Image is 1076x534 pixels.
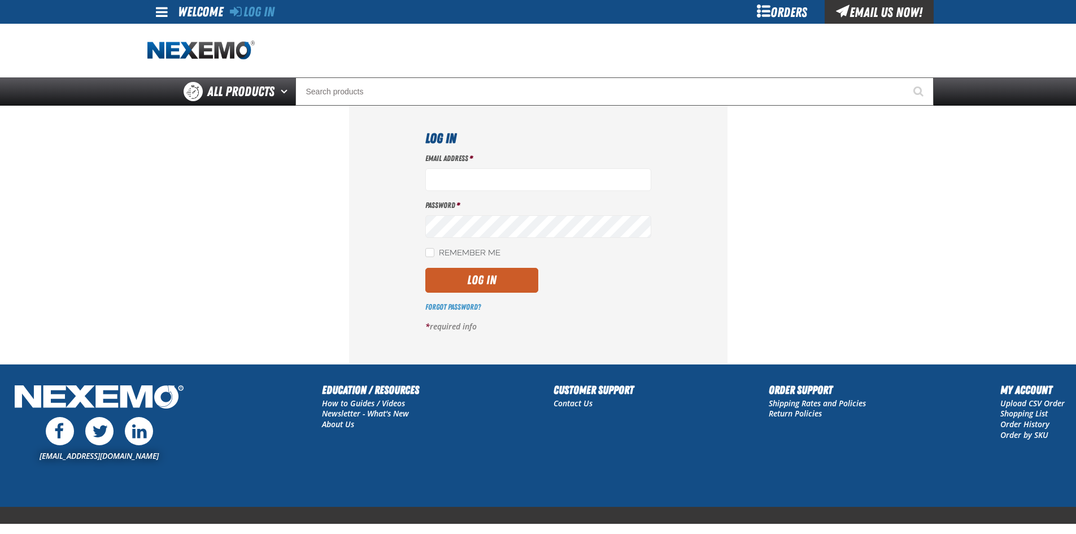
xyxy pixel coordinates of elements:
[769,408,822,419] a: Return Policies
[769,398,866,409] a: Shipping Rates and Policies
[425,153,651,164] label: Email Address
[1000,381,1065,398] h2: My Account
[1000,398,1065,409] a: Upload CSV Order
[425,248,500,259] label: Remember Me
[322,408,409,419] a: Newsletter - What's New
[425,248,434,257] input: Remember Me
[1000,419,1049,429] a: Order History
[554,381,634,398] h2: Customer Support
[425,200,651,211] label: Password
[425,322,651,332] p: required info
[425,302,481,311] a: Forgot Password?
[905,77,934,106] button: Start Searching
[207,81,275,102] span: All Products
[1000,429,1048,440] a: Order by SKU
[147,41,255,60] img: Nexemo logo
[425,128,651,149] h1: Log In
[11,381,187,415] img: Nexemo Logo
[322,381,419,398] h2: Education / Resources
[147,41,255,60] a: Home
[1000,408,1048,419] a: Shopping List
[277,77,295,106] button: Open All Products pages
[425,268,538,293] button: Log In
[322,398,405,409] a: How to Guides / Videos
[230,4,275,20] a: Log In
[322,419,354,429] a: About Us
[769,381,866,398] h2: Order Support
[295,77,934,106] input: Search
[554,398,593,409] a: Contact Us
[40,450,159,461] a: [EMAIL_ADDRESS][DOMAIN_NAME]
